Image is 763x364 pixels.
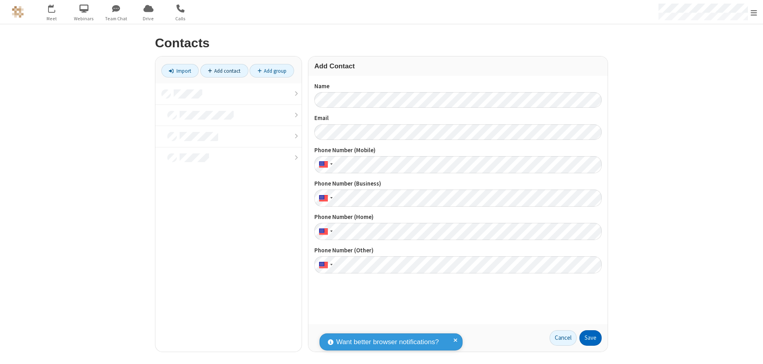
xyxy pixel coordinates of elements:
h2: Contacts [155,36,608,50]
img: QA Selenium DO NOT DELETE OR CHANGE [12,6,24,18]
label: Phone Number (Other) [314,246,602,255]
span: Meet [37,15,67,22]
label: Phone Number (Mobile) [314,146,602,155]
span: Webinars [69,15,99,22]
div: 1 [54,4,59,10]
div: United States: + 1 [314,190,335,207]
label: Email [314,114,602,123]
label: Phone Number (Business) [314,179,602,188]
a: Import [161,64,199,77]
span: Calls [166,15,196,22]
label: Name [314,82,602,91]
button: Save [579,330,602,346]
span: Drive [134,15,163,22]
span: Want better browser notifications? [336,337,439,347]
div: United States: + 1 [314,156,335,173]
span: Team Chat [101,15,131,22]
label: Phone Number (Home) [314,213,602,222]
a: Add contact [200,64,248,77]
div: United States: + 1 [314,256,335,273]
div: United States: + 1 [314,223,335,240]
h3: Add Contact [314,62,602,70]
a: Cancel [550,330,577,346]
a: Add group [250,64,294,77]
